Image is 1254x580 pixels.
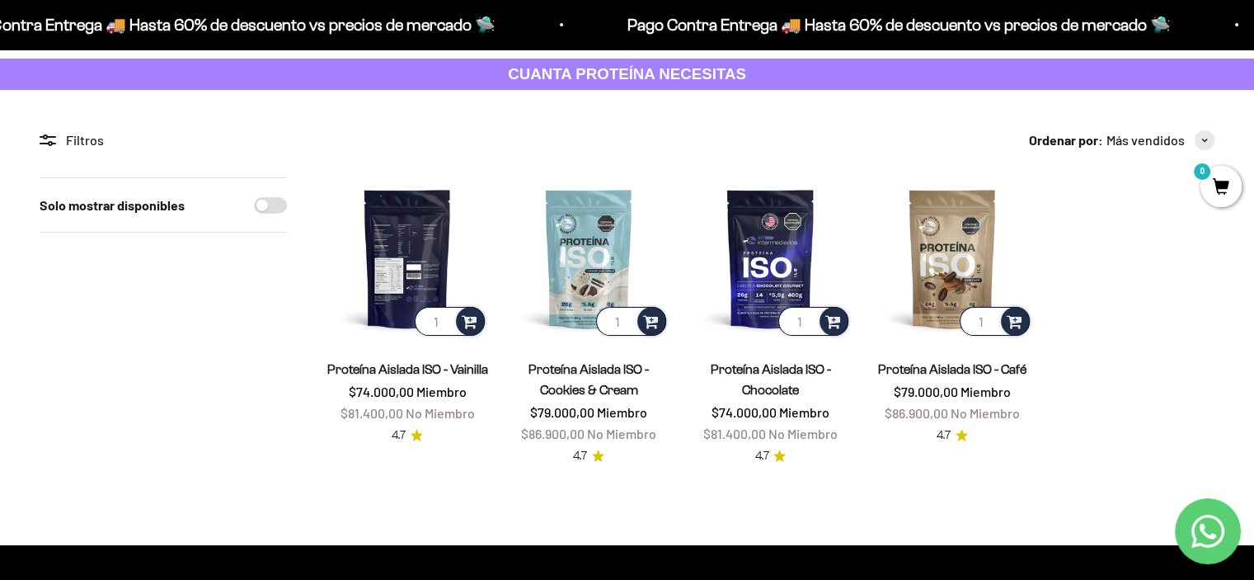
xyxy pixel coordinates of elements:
span: Ordenar por: [1029,130,1103,151]
span: $74.000,00 [349,384,414,399]
span: Miembro [597,404,647,420]
a: 4.74.7 de 5.0 estrellas [937,427,968,445]
span: $86.900,00 [885,405,948,421]
span: Miembro [779,404,829,420]
span: Miembro [416,384,467,399]
a: 4.74.7 de 5.0 estrellas [754,447,786,465]
span: 4.7 [573,447,587,465]
a: Proteína Aislada ISO - Café [878,362,1026,376]
span: $79.000,00 [530,404,594,420]
span: $79.000,00 [894,384,958,399]
button: Más vendidos [1106,130,1214,151]
span: No Miembro [768,426,838,441]
a: 4.74.7 de 5.0 estrellas [392,427,423,445]
a: 4.74.7 de 5.0 estrellas [573,447,604,465]
img: Proteína Aislada ISO - Vainilla [326,177,488,339]
span: No Miembro [406,405,475,421]
a: Proteína Aislada ISO - Vainilla [327,362,488,376]
a: Proteína Aislada ISO - Cookies & Cream [528,362,649,397]
div: Filtros [40,130,287,151]
span: 4.7 [937,427,951,445]
span: No Miembro [587,426,656,441]
span: 4.7 [392,427,406,445]
p: Pago Contra Entrega 🚚 Hasta 60% de descuento vs precios de mercado 🛸 [627,12,1171,38]
span: No Miembro [951,405,1020,421]
a: 0 [1200,179,1242,197]
span: $81.400,00 [703,426,766,441]
strong: CUANTA PROTEÍNA NECESITAS [508,65,746,83]
mark: 0 [1192,162,1212,182]
label: Solo mostrar disponibles [40,195,185,216]
span: 4.7 [754,447,768,465]
a: Proteína Aislada ISO - Chocolate [710,362,830,397]
span: $86.900,00 [521,426,585,441]
span: $74.000,00 [712,404,777,420]
span: $81.400,00 [341,405,403,421]
span: Miembro [960,384,1011,399]
span: Más vendidos [1106,130,1185,151]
